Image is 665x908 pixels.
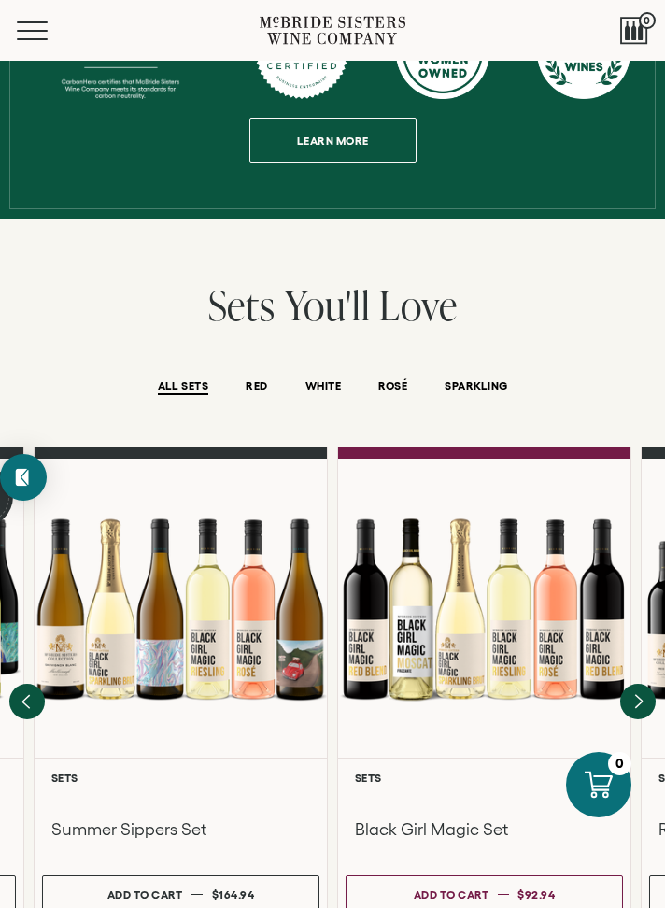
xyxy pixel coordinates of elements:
[275,122,391,159] span: Learn more
[285,277,371,333] span: You'll
[249,118,417,163] a: Learn more
[17,21,84,40] button: Mobile Menu Trigger
[158,379,209,395] button: ALL SETS
[9,684,45,719] button: Previous
[379,277,457,333] span: Love
[208,277,276,333] span: Sets
[445,379,507,395] button: SPARKLING
[378,379,407,395] button: ROSÉ
[355,817,614,842] h3: Black Girl Magic Set
[51,772,310,784] h6: Sets
[355,772,614,784] h6: Sets
[608,752,631,775] div: 0
[212,888,255,901] span: $164.94
[414,881,489,908] div: Add to cart
[620,684,656,719] button: Next
[107,881,183,908] div: Add to cart
[517,888,555,901] span: $92.94
[246,379,267,395] button: RED
[51,817,310,842] h3: Summer Sippers Set
[639,12,656,29] span: 0
[305,379,341,395] button: WHITE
